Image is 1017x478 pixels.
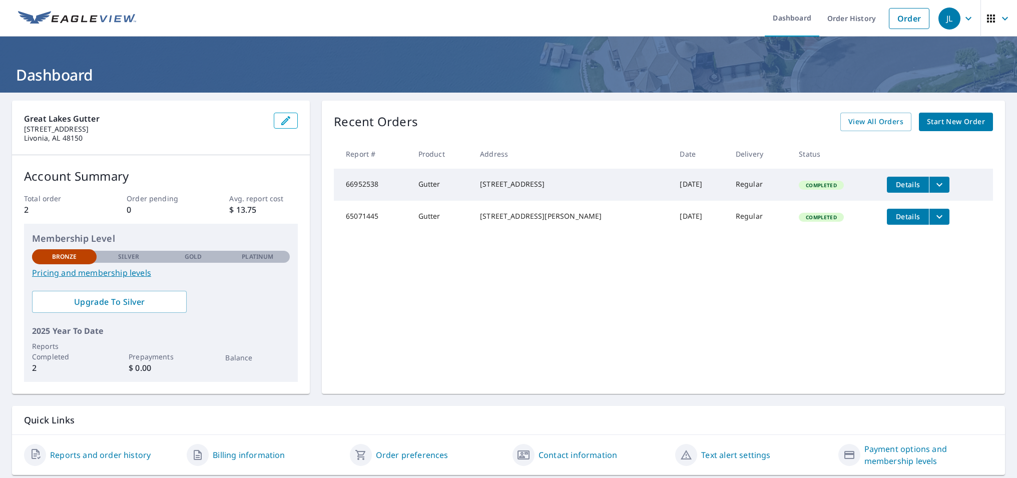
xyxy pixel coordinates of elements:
p: Livonia, AL 48150 [24,134,266,143]
td: Gutter [410,169,472,201]
p: 0 [127,204,195,216]
a: Order [889,8,929,29]
p: Quick Links [24,414,993,426]
p: Great Lakes Gutter [24,113,266,125]
div: JL [938,8,960,30]
h1: Dashboard [12,65,1005,85]
p: Account Summary [24,167,298,185]
p: Prepayments [129,351,193,362]
a: Text alert settings [701,449,770,461]
a: Contact information [539,449,617,461]
img: EV Logo [18,11,136,26]
p: Platinum [242,252,273,261]
button: detailsBtn-65071445 [887,209,929,225]
span: Start New Order [927,116,985,128]
button: filesDropdownBtn-66952538 [929,177,949,193]
p: 2025 Year To Date [32,325,290,337]
td: [DATE] [672,169,728,201]
th: Delivery [728,139,791,169]
th: Report # [334,139,410,169]
a: View All Orders [840,113,911,131]
span: Upgrade To Silver [40,296,179,307]
p: [STREET_ADDRESS] [24,125,266,134]
th: Status [791,139,879,169]
p: Gold [185,252,202,261]
div: [STREET_ADDRESS] [480,179,664,189]
p: Balance [225,352,290,363]
p: Membership Level [32,232,290,245]
a: Start New Order [919,113,993,131]
th: Product [410,139,472,169]
a: Reports and order history [50,449,151,461]
td: 65071445 [334,201,410,233]
td: Regular [728,201,791,233]
span: Completed [800,214,842,221]
button: filesDropdownBtn-65071445 [929,209,949,225]
span: Completed [800,182,842,189]
p: Bronze [52,252,77,261]
button: detailsBtn-66952538 [887,177,929,193]
p: Recent Orders [334,113,418,131]
a: Billing information [213,449,285,461]
td: Regular [728,169,791,201]
p: Avg. report cost [229,193,298,204]
th: Date [672,139,728,169]
span: Details [893,212,923,221]
p: 2 [32,362,97,374]
p: Silver [118,252,139,261]
a: Pricing and membership levels [32,267,290,279]
p: 2 [24,204,93,216]
span: View All Orders [848,116,903,128]
span: Details [893,180,923,189]
p: Total order [24,193,93,204]
td: [DATE] [672,201,728,233]
p: $ 13.75 [229,204,298,216]
p: Order pending [127,193,195,204]
div: [STREET_ADDRESS][PERSON_NAME] [480,211,664,221]
a: Upgrade To Silver [32,291,187,313]
td: Gutter [410,201,472,233]
p: $ 0.00 [129,362,193,374]
p: Reports Completed [32,341,97,362]
td: 66952538 [334,169,410,201]
a: Payment options and membership levels [864,443,993,467]
a: Order preferences [376,449,448,461]
th: Address [472,139,672,169]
